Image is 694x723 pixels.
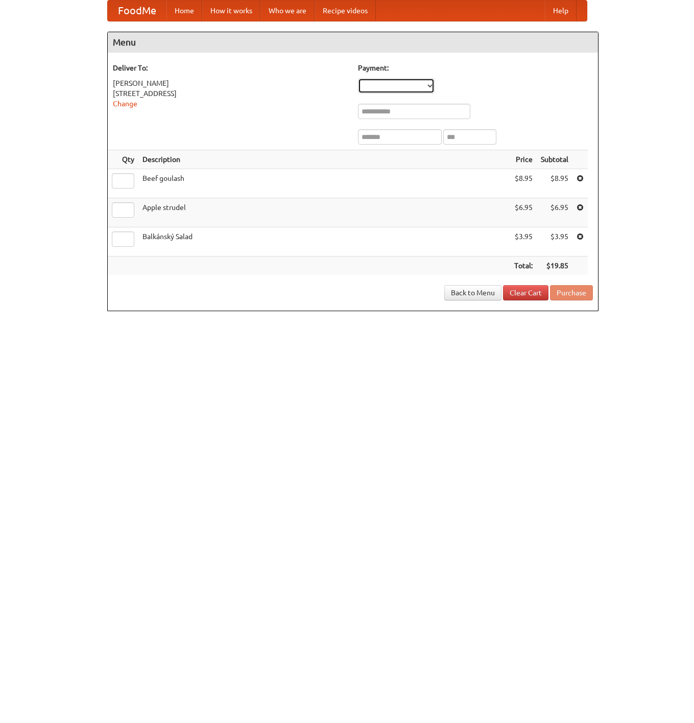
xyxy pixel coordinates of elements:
div: [PERSON_NAME] [113,78,348,88]
th: Description [138,150,510,169]
td: Beef goulash [138,169,510,198]
a: FoodMe [108,1,166,21]
a: Who we are [260,1,315,21]
th: Total: [510,256,537,275]
a: Back to Menu [444,285,501,300]
h5: Payment: [358,63,593,73]
a: Home [166,1,202,21]
td: $8.95 [510,169,537,198]
th: $19.85 [537,256,572,275]
td: Balkánský Salad [138,227,510,256]
td: $6.95 [510,198,537,227]
h4: Menu [108,32,598,53]
td: $3.95 [510,227,537,256]
a: Clear Cart [503,285,548,300]
th: Subtotal [537,150,572,169]
a: Recipe videos [315,1,376,21]
td: Apple strudel [138,198,510,227]
a: Change [113,100,137,108]
th: Price [510,150,537,169]
h5: Deliver To: [113,63,348,73]
td: $8.95 [537,169,572,198]
a: How it works [202,1,260,21]
a: Help [545,1,577,21]
button: Purchase [550,285,593,300]
td: $3.95 [537,227,572,256]
td: $6.95 [537,198,572,227]
div: [STREET_ADDRESS] [113,88,348,99]
th: Qty [108,150,138,169]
